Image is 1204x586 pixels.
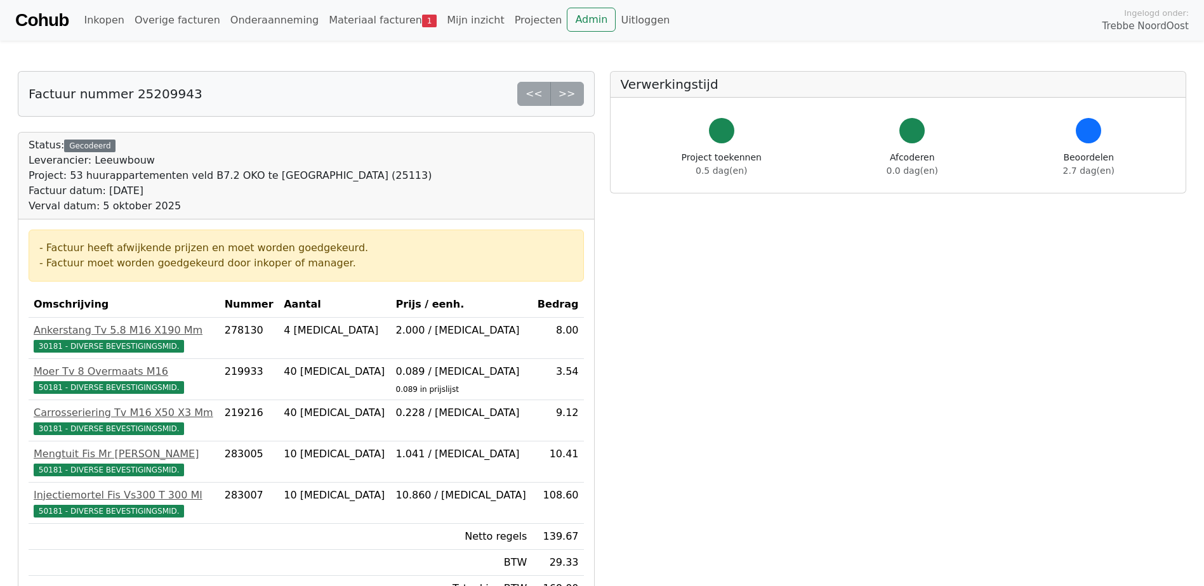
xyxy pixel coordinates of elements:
[1102,19,1189,34] span: Trebbe NoordOost
[442,8,510,33] a: Mijn inzicht
[391,524,533,550] td: Netto regels
[34,323,215,338] div: Ankerstang Tv 5.8 M16 X190 Mm
[34,340,184,353] span: 30181 - DIVERSE BEVESTIGINGSMID.
[39,240,573,256] div: - Factuur heeft afwijkende prijzen en moet worden goedgekeurd.
[34,488,215,518] a: Injectiemortel Fis Vs300 T 300 Ml50181 - DIVERSE BEVESTIGINGSMID.
[220,318,279,359] td: 278130
[34,422,184,435] span: 30181 - DIVERSE BEVESTIGINGSMID.
[15,5,69,36] a: Cohub
[220,400,279,441] td: 219216
[39,256,573,271] div: - Factuur moet worden goedgekeurd door inkoper of manager.
[1063,151,1115,178] div: Beoordelen
[532,524,583,550] td: 139.67
[29,183,432,199] div: Factuur datum: [DATE]
[279,292,390,318] th: Aantal
[396,405,527,420] div: 0.228 / [MEDICAL_DATA]
[391,550,533,576] td: BTW
[29,153,432,168] div: Leverancier: Leeuwbouw
[284,488,385,503] div: 10 [MEDICAL_DATA]
[225,8,324,33] a: Onderaanneming
[396,364,527,379] div: 0.089 / [MEDICAL_DATA]
[621,77,1176,92] h5: Verwerkingstijd
[34,505,184,518] span: 50181 - DIVERSE BEVESTIGINGSMID.
[284,323,385,338] div: 4 [MEDICAL_DATA]
[532,550,583,576] td: 29.33
[34,323,215,353] a: Ankerstang Tv 5.8 M16 X190 Mm30181 - DIVERSE BEVESTIGINGSMID.
[64,140,116,152] div: Gecodeerd
[34,488,215,503] div: Injectiemortel Fis Vs300 T 300 Ml
[29,199,432,214] div: Verval datum: 5 oktober 2025
[29,138,432,214] div: Status:
[532,359,583,400] td: 3.54
[324,8,442,33] a: Materiaal facturen1
[29,292,220,318] th: Omschrijving
[284,405,385,420] div: 40 [MEDICAL_DATA]
[34,364,215,379] div: Moer Tv 8 Overmaats M16
[887,166,938,176] span: 0.0 dag(en)
[532,441,583,483] td: 10.41
[29,168,432,183] div: Project: 53 huurappartementen veld B7.2 OKO te [GEOGRAPHIC_DATA] (25113)
[34,446,215,462] div: Mengtuit Fis Mr [PERSON_NAME]
[1063,166,1115,176] span: 2.7 dag(en)
[34,381,184,394] span: 50181 - DIVERSE BEVESTIGINGSMID.
[616,8,675,33] a: Uitloggen
[532,318,583,359] td: 8.00
[284,364,385,379] div: 40 [MEDICAL_DATA]
[567,8,616,32] a: Admin
[682,151,762,178] div: Project toekennen
[220,483,279,524] td: 283007
[220,359,279,400] td: 219933
[391,292,533,318] th: Prijs / eenh.
[129,8,225,33] a: Overige facturen
[284,446,385,462] div: 10 [MEDICAL_DATA]
[79,8,129,33] a: Inkopen
[34,464,184,476] span: 50181 - DIVERSE BEVESTIGINGSMID.
[532,400,583,441] td: 9.12
[396,323,527,338] div: 2.000 / [MEDICAL_DATA]
[220,441,279,483] td: 283005
[29,86,202,101] h5: Factuur nummer 25209943
[422,15,437,27] span: 1
[532,292,583,318] th: Bedrag
[510,8,567,33] a: Projecten
[887,151,938,178] div: Afcoderen
[34,405,215,436] a: Carrosseriering Tv M16 X50 X3 Mm30181 - DIVERSE BEVESTIGINGSMID.
[34,364,215,394] a: Moer Tv 8 Overmaats M1650181 - DIVERSE BEVESTIGINGSMID.
[34,446,215,477] a: Mengtuit Fis Mr [PERSON_NAME]50181 - DIVERSE BEVESTIGINGSMID.
[396,385,459,394] sub: 0.089 in prijslijst
[1124,7,1189,19] span: Ingelogd onder:
[220,292,279,318] th: Nummer
[696,166,747,176] span: 0.5 dag(en)
[34,405,215,420] div: Carrosseriering Tv M16 X50 X3 Mm
[396,488,527,503] div: 10.860 / [MEDICAL_DATA]
[532,483,583,524] td: 108.60
[396,446,527,462] div: 1.041 / [MEDICAL_DATA]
